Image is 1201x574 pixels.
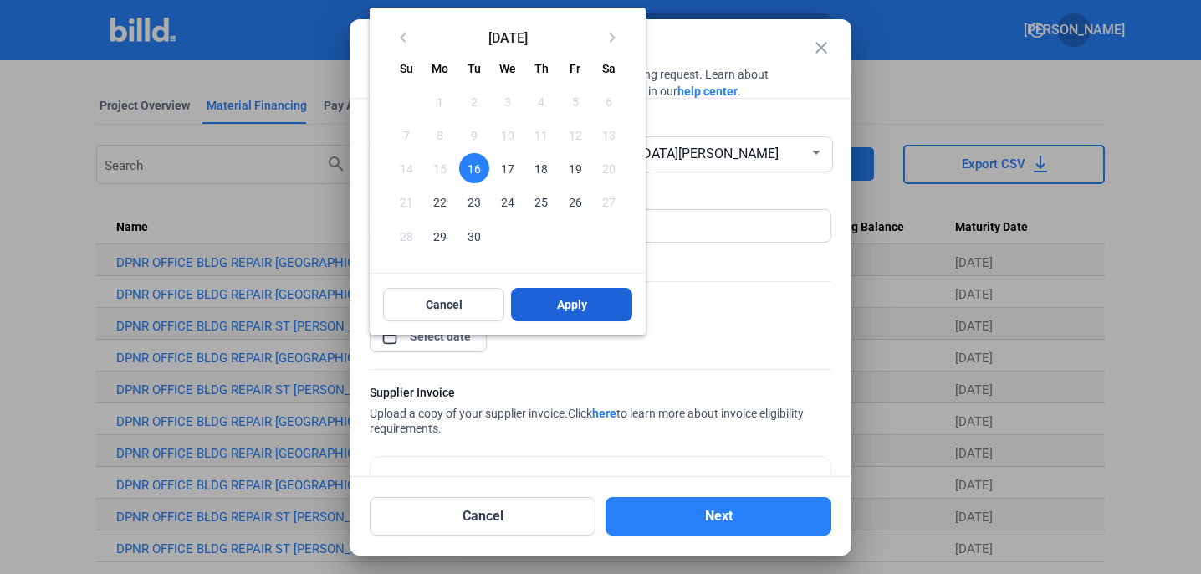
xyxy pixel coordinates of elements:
[524,85,558,118] button: September 4, 2025
[511,288,632,321] button: Apply
[426,296,463,313] span: Cancel
[524,151,558,185] button: September 18, 2025
[383,288,504,321] button: Cancel
[432,62,448,75] span: Mo
[423,151,457,185] button: September 15, 2025
[602,62,616,75] span: Sa
[468,62,481,75] span: Tu
[457,219,491,253] button: September 30, 2025
[560,187,590,217] span: 26
[423,85,457,118] button: September 1, 2025
[425,86,455,116] span: 1
[493,120,523,150] span: 10
[400,62,413,75] span: Su
[457,185,491,218] button: September 23, 2025
[391,187,422,217] span: 21
[592,118,626,151] button: September 13, 2025
[390,151,423,185] button: September 14, 2025
[420,30,595,44] span: [DATE]
[425,187,455,217] span: 22
[493,86,523,116] span: 3
[423,219,457,253] button: September 29, 2025
[493,187,523,217] span: 24
[602,28,622,48] mat-icon: keyboard_arrow_right
[457,151,491,185] button: September 16, 2025
[594,153,624,183] span: 20
[594,120,624,150] span: 13
[391,221,422,251] span: 28
[457,85,491,118] button: September 2, 2025
[524,185,558,218] button: September 25, 2025
[560,86,590,116] span: 5
[526,187,556,217] span: 25
[557,296,587,313] span: Apply
[560,120,590,150] span: 12
[391,153,422,183] span: 14
[491,85,524,118] button: September 3, 2025
[491,118,524,151] button: September 10, 2025
[459,187,489,217] span: 23
[558,151,591,185] button: September 19, 2025
[534,62,549,75] span: Th
[390,185,423,218] button: September 21, 2025
[499,62,516,75] span: We
[459,221,489,251] span: 30
[423,185,457,218] button: September 22, 2025
[459,153,489,183] span: 16
[558,85,591,118] button: September 5, 2025
[457,118,491,151] button: September 9, 2025
[493,153,523,183] span: 17
[491,185,524,218] button: September 24, 2025
[491,151,524,185] button: September 17, 2025
[592,151,626,185] button: September 20, 2025
[393,28,413,48] mat-icon: keyboard_arrow_left
[390,219,423,253] button: September 28, 2025
[526,153,556,183] span: 18
[459,120,489,150] span: 9
[425,120,455,150] span: 8
[391,120,422,150] span: 7
[570,62,580,75] span: Fr
[558,185,591,218] button: September 26, 2025
[592,185,626,218] button: September 27, 2025
[592,85,626,118] button: September 6, 2025
[526,86,556,116] span: 4
[423,118,457,151] button: September 8, 2025
[594,86,624,116] span: 6
[390,118,423,151] button: September 7, 2025
[526,120,556,150] span: 11
[594,187,624,217] span: 27
[425,221,455,251] span: 29
[524,118,558,151] button: September 11, 2025
[558,118,591,151] button: September 12, 2025
[560,153,590,183] span: 19
[459,86,489,116] span: 2
[425,153,455,183] span: 15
